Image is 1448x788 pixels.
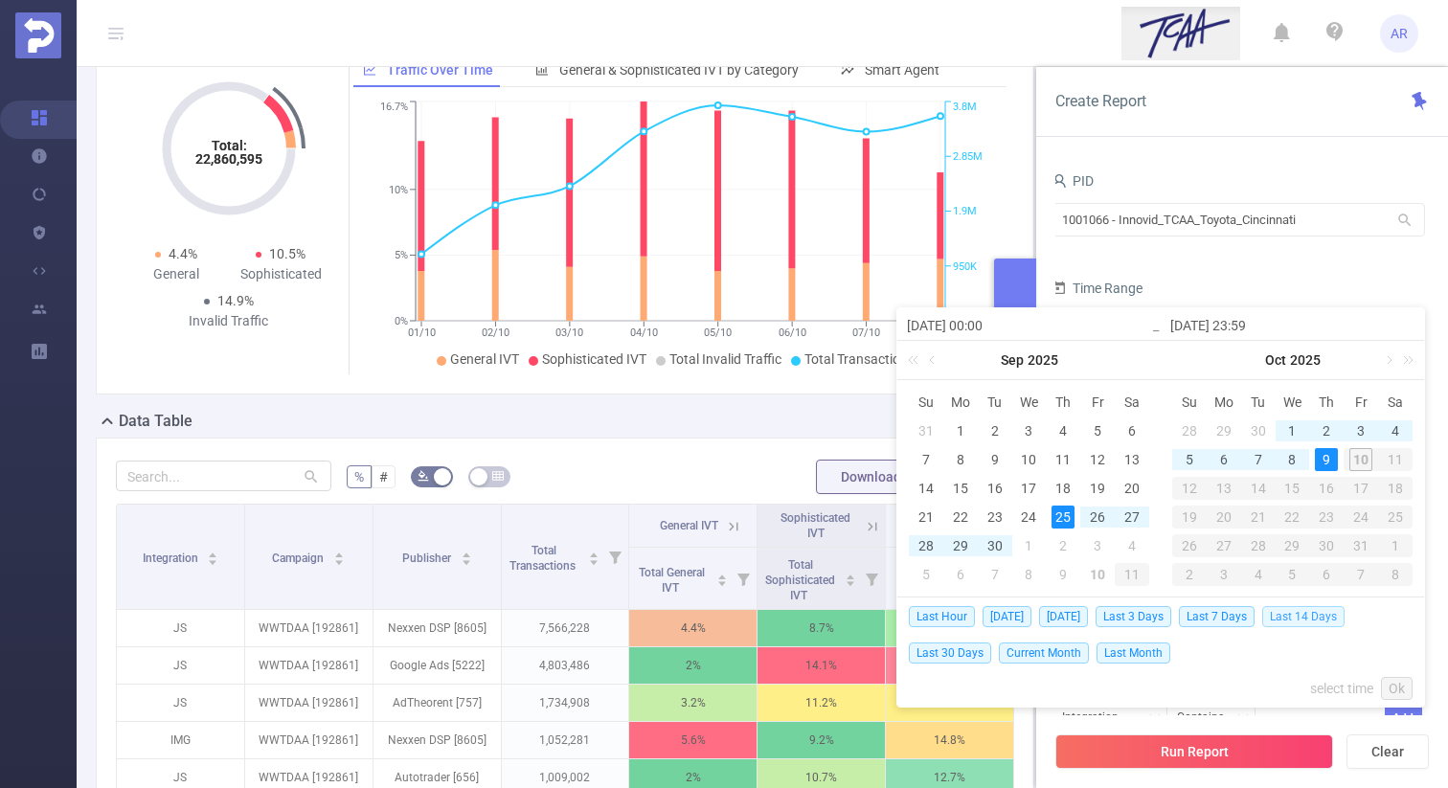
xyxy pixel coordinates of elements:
[1346,734,1429,769] button: Clear
[949,506,972,529] div: 22
[1212,448,1235,471] div: 6
[379,469,388,484] span: #
[943,560,978,589] td: October 6, 2025
[978,394,1012,411] span: Tu
[1263,341,1288,379] a: Oct
[1172,388,1207,417] th: Sun
[1086,534,1109,557] div: 3
[1017,563,1040,586] div: 8
[1378,560,1413,589] td: November 8, 2025
[1378,506,1413,529] div: 25
[1378,394,1413,411] span: Sa
[1052,281,1143,296] span: Time Range
[978,560,1012,589] td: October 7, 2025
[984,563,1007,586] div: 7
[978,417,1012,445] td: September 2, 2025
[1309,503,1344,531] td: October 23, 2025
[1046,474,1080,503] td: September 18, 2025
[589,557,600,563] i: icon: caret-down
[1096,606,1171,627] span: Last 3 Days
[1344,563,1378,586] div: 7
[629,326,657,339] tspan: 04/10
[1241,477,1276,500] div: 14
[1241,531,1276,560] td: October 28, 2025
[1207,394,1241,411] span: Mo
[1052,563,1075,586] div: 9
[1247,448,1270,471] div: 7
[1080,417,1115,445] td: September 5, 2025
[1172,394,1207,411] span: Su
[1178,448,1201,471] div: 5
[1172,563,1207,586] div: 2
[418,470,429,482] i: icon: bg-colors
[1309,417,1344,445] td: October 2, 2025
[143,552,201,565] span: Integration
[953,150,983,163] tspan: 2.85M
[1237,712,1249,726] i: icon: down
[915,506,938,529] div: 21
[1241,534,1276,557] div: 28
[509,544,578,573] span: Total Transactions
[1052,506,1075,529] div: 25
[1378,445,1413,474] td: October 11, 2025
[1276,560,1310,589] td: November 5, 2025
[1309,531,1344,560] td: October 30, 2025
[983,606,1031,627] span: [DATE]
[909,474,943,503] td: September 14, 2025
[1207,534,1241,557] div: 27
[1172,474,1207,503] td: October 12, 2025
[1017,448,1040,471] div: 10
[1120,477,1143,500] div: 20
[1280,448,1303,471] div: 8
[909,445,943,474] td: September 7, 2025
[909,394,943,411] span: Su
[1276,506,1310,529] div: 22
[1276,417,1310,445] td: October 1, 2025
[1179,606,1255,627] span: Last 7 Days
[1115,417,1149,445] td: September 6, 2025
[925,341,942,379] a: Previous month (PageUp)
[1115,560,1149,589] td: October 11, 2025
[845,572,856,583] div: Sort
[1241,503,1276,531] td: October 21, 2025
[195,151,262,167] tspan: 22,860,595
[15,12,61,58] img: Protected Media
[555,326,583,339] tspan: 03/10
[953,101,977,114] tspan: 3.8M
[1276,474,1310,503] td: October 15, 2025
[1378,503,1413,531] td: October 25, 2025
[1086,477,1109,500] div: 19
[1288,341,1323,379] a: 2025
[1276,445,1310,474] td: October 8, 2025
[1170,314,1414,337] input: End date
[915,534,938,557] div: 28
[953,206,977,218] tspan: 1.9M
[1247,419,1270,442] div: 30
[1344,474,1378,503] td: October 17, 2025
[1384,419,1407,442] div: 4
[333,550,345,561] div: Sort
[943,503,978,531] td: September 22, 2025
[588,550,600,561] div: Sort
[1055,92,1146,110] span: Create Report
[380,101,408,114] tspan: 16.7%
[481,326,509,339] tspan: 02/10
[1086,506,1109,529] div: 26
[1017,477,1040,500] div: 17
[1080,503,1115,531] td: September 26, 2025
[909,642,991,664] span: Last 30 Days
[943,474,978,503] td: September 15, 2025
[1280,419,1303,442] div: 1
[949,419,972,442] div: 1
[1120,448,1143,471] div: 13
[1241,474,1276,503] td: October 14, 2025
[1046,531,1080,560] td: October 2, 2025
[984,477,1007,500] div: 16
[535,63,549,77] i: icon: bar-chart
[1052,448,1075,471] div: 11
[915,563,938,586] div: 5
[116,461,331,491] input: Search...
[1172,531,1207,560] td: October 26, 2025
[1172,445,1207,474] td: October 5, 2025
[1046,394,1080,411] span: Th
